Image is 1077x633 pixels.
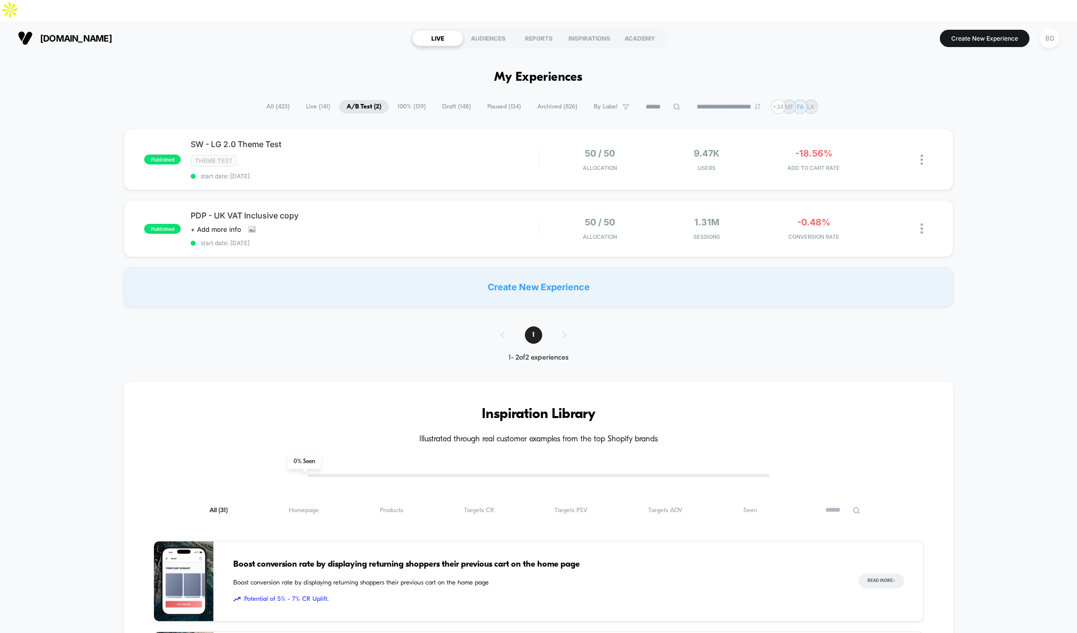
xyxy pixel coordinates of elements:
span: Allocation [583,164,617,171]
span: + Add more info [191,225,241,233]
span: CONVERSION RATE [763,233,865,240]
span: Homepage [289,507,319,514]
span: A/B Test ( 2 ) [339,100,389,113]
button: BD [1037,28,1062,49]
img: Visually logo [18,31,33,46]
span: 0 % Seen [288,454,321,469]
p: FA [797,103,804,110]
span: Sessions [656,233,758,240]
span: All [209,507,228,514]
span: Targets AOV [648,507,682,514]
span: Theme Test [191,155,237,166]
img: Boost conversion rate by displaying returning shoppers their previous cart on the home page [154,541,213,621]
div: 1 - 2 of 2 experiences [491,354,586,362]
span: All ( 423 ) [259,100,297,113]
span: [DOMAIN_NAME] [40,33,112,44]
span: Boost conversion rate by displaying returning shoppers their previous cart on the home page [233,558,839,571]
div: INSPIRATIONS [564,30,615,46]
div: LIVE [412,30,463,46]
span: -18.56% [795,148,832,158]
span: Boost conversion rate by displaying returning shoppers their previous cart on the home page [233,578,839,588]
span: published [144,155,181,164]
span: PDP - UK VAT Inclusive copy [191,211,538,220]
img: close [921,223,923,234]
span: Users [656,164,758,171]
h4: Illustrated through real customer examples from the top Shopify brands [154,435,923,444]
span: Live ( 141 ) [299,100,338,113]
div: ACADEMY [615,30,665,46]
button: Create New Experience [940,30,1029,47]
span: ADD TO CART RATE [763,164,865,171]
span: Targets CR [464,507,494,514]
span: Archived ( 826 ) [530,100,585,113]
img: end [755,104,761,109]
span: 50 / 50 [585,217,615,227]
span: 50 / 50 [585,148,615,158]
span: start date: [DATE] [191,172,538,180]
div: BD [1040,29,1059,48]
div: Create New Experience [124,267,953,307]
p: MF [785,103,794,110]
span: Draft ( 148 ) [435,100,478,113]
span: Seen [743,507,757,514]
span: 100% ( 139 ) [390,100,433,113]
span: Targets PSV [555,507,587,514]
span: start date: [DATE] [191,239,538,247]
span: 9.47k [694,148,719,158]
span: published [144,224,181,234]
button: [DOMAIN_NAME] [15,30,115,46]
span: ( 31 ) [218,507,228,514]
span: Potential of 5% - 7% CR Uplift. [233,594,839,604]
span: Products [380,507,403,514]
img: close [921,155,923,165]
span: Paused ( 134 ) [480,100,528,113]
h3: Inspiration Library [154,407,923,422]
div: REPORTS [513,30,564,46]
span: 1 [525,326,542,344]
span: -0.48% [797,217,830,227]
button: Read More> [859,574,904,588]
span: 1.31M [694,217,719,227]
div: + 34 [771,100,785,114]
span: SW - LG 2.0 Theme Test [191,139,538,149]
p: LK [807,103,815,110]
span: Allocation [583,233,617,240]
h1: My Experiences [494,70,583,85]
span: By Label [594,103,617,110]
div: AUDIENCES [463,30,513,46]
